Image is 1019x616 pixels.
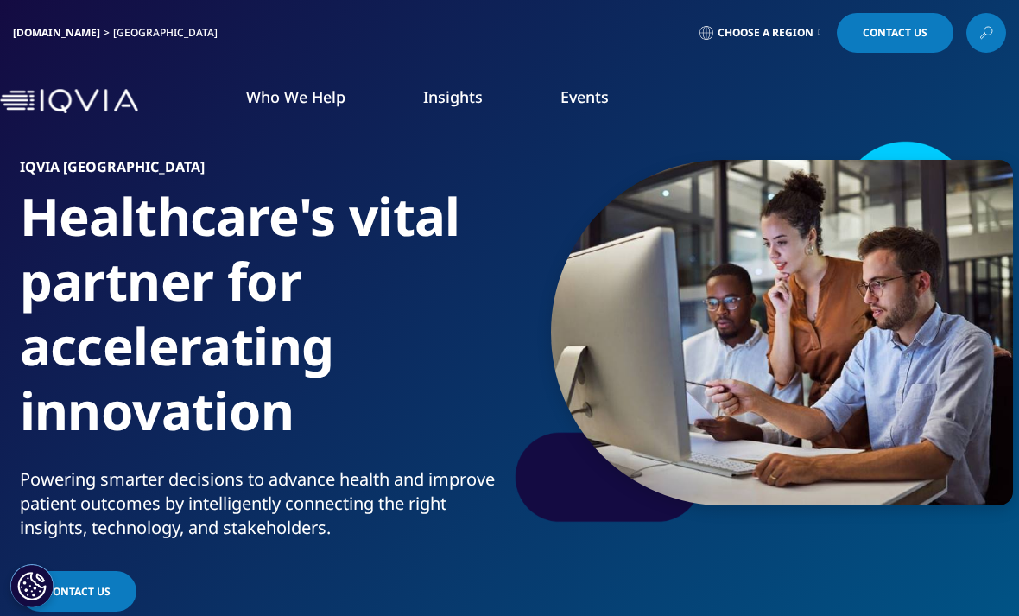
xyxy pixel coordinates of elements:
[10,564,54,607] button: Cookies Settings
[863,28,927,38] span: Contact Us
[20,571,136,612] a: Contact Us
[246,86,345,107] a: Who We Help
[20,160,503,184] h6: IQVIA [GEOGRAPHIC_DATA]
[46,584,111,599] span: Contact Us
[423,86,483,107] a: Insights
[20,184,503,467] h1: Healthcare's vital partner for accelerating innovation
[13,25,100,40] a: [DOMAIN_NAME]
[145,60,1019,142] nav: Primary
[560,86,609,107] a: Events
[837,13,953,53] a: Contact Us
[113,26,225,40] div: [GEOGRAPHIC_DATA]
[718,26,813,40] span: Choose a Region
[551,160,1013,505] img: 2362team-and-computer-in-collaboration-teamwork-and-meeting-at-desk.jpg
[20,467,503,540] div: Powering smarter decisions to advance health and improve patient outcomes by intelligently connec...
